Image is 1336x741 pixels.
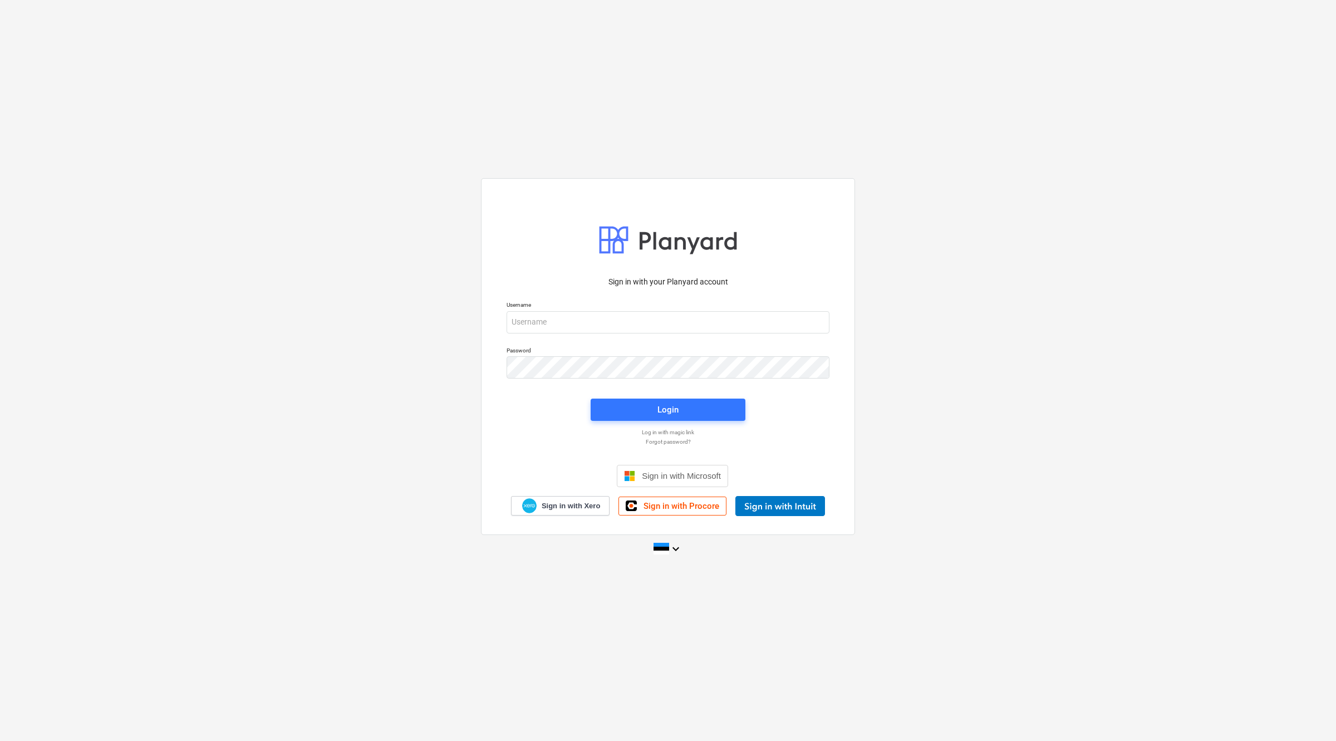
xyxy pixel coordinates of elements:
a: Forgot password? [501,438,835,445]
span: Sign in with Xero [542,501,600,511]
a: Log in with magic link [501,429,835,436]
span: Sign in with Procore [644,501,719,511]
p: Sign in with your Planyard account [507,276,829,288]
a: Sign in with Xero [511,496,610,516]
span: Sign in with Microsoft [642,471,721,480]
p: Password [507,347,829,356]
i: keyboard_arrow_down [669,542,682,556]
button: Login [591,399,745,421]
a: Sign in with Procore [618,497,726,516]
img: Microsoft logo [624,470,635,482]
img: Xero logo [522,498,537,513]
p: Username [507,301,829,311]
div: Login [657,403,679,417]
input: Username [507,311,829,333]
